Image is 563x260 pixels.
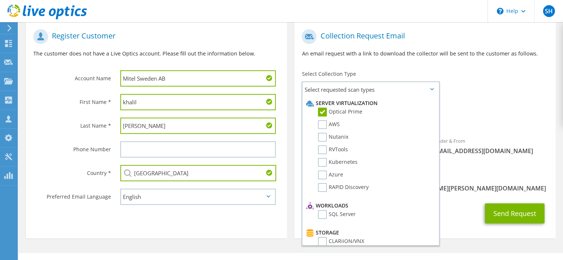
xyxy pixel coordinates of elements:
[33,50,279,58] p: The customer does not have a Live Optics account. Please fill out the information below.
[432,147,548,155] span: [EMAIL_ADDRESS][DOMAIN_NAME]
[304,99,435,108] li: Server Virtualization
[543,5,555,17] span: SH
[318,158,358,167] label: Kubernetes
[318,237,364,246] label: CLARiiON/VNX
[33,94,111,106] label: First Name *
[304,201,435,210] li: Workloads
[302,70,356,78] label: Select Collection Type
[302,82,439,97] span: Select requested scan types
[33,29,276,44] h1: Register Customer
[318,183,369,192] label: RAPID Discovery
[302,29,544,44] h1: Collection Request Email
[318,108,362,117] label: Optical Prime
[425,133,556,159] div: Sender & From
[497,8,503,14] svg: \n
[294,170,555,196] div: CC & Reply To
[33,141,111,153] label: Phone Number
[318,210,356,219] label: SQL Server
[318,170,343,179] label: Azure
[318,120,340,129] label: AWS
[294,100,555,129] div: Requested Collections
[318,133,348,142] label: Nutanix
[318,145,348,154] label: RVTools
[294,133,425,167] div: To
[304,228,435,237] li: Storage
[33,189,111,200] label: Preferred Email Language
[302,50,548,58] p: An email request with a link to download the collector will be sent to the customer as follows.
[33,70,111,82] label: Account Name
[485,203,544,223] button: Send Request
[33,118,111,129] label: Last Name *
[33,165,111,177] label: Country *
